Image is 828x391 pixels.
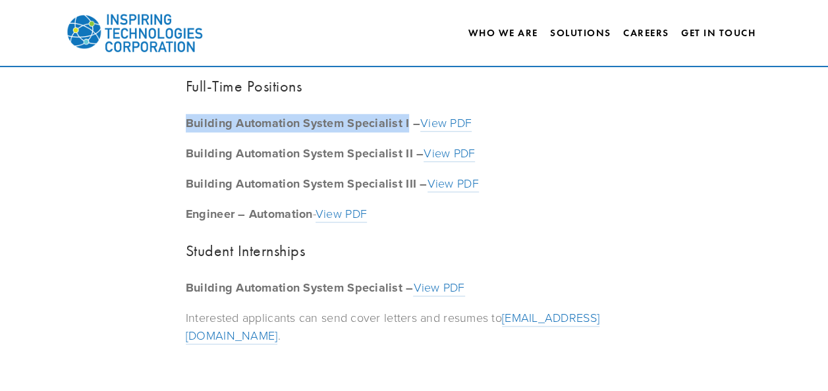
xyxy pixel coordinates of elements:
[550,27,611,39] a: Solutions
[413,279,464,296] a: View PDF
[186,239,642,263] h3: Student Internships
[681,22,756,44] a: Get In Touch
[186,175,428,192] strong: Building Automation System Specialist III –
[186,309,599,344] a: [EMAIL_ADDRESS][DOMAIN_NAME]
[468,22,538,44] a: Who We Are
[420,115,472,132] a: View PDF
[186,309,642,344] p: Interested applicants can send cover letters and resumes to .
[428,175,479,192] a: View PDF
[316,205,367,222] a: View PDF
[186,74,642,98] h3: Full-Time Positions
[186,279,414,296] strong: Building Automation System Specialist –
[186,205,313,222] strong: Engineer – Automation
[623,22,669,44] a: Careers
[424,145,475,162] a: View PDF
[186,145,424,162] strong: Building Automation System Specialist II –
[186,115,420,132] strong: Building Automation System Specialist I –
[66,3,204,63] img: Inspiring Technologies Corp – A Building Technologies Company
[186,205,642,223] p: -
